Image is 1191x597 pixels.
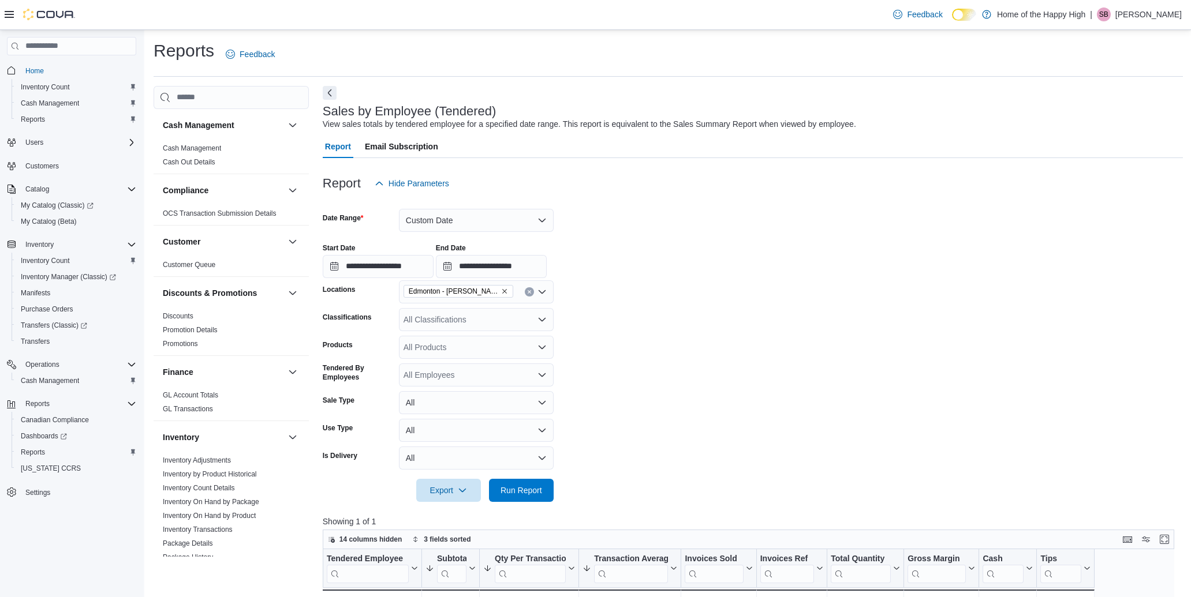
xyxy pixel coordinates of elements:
[163,483,235,493] span: Inventory Count Details
[16,335,54,348] a: Transfers
[501,288,508,295] button: Remove Edmonton - Rice Howard Way - Fire & Flower from selection in this group
[163,339,198,348] span: Promotions
[831,553,891,583] div: Total Quantity
[21,136,48,149] button: Users
[16,112,50,126] a: Reports
[163,539,213,548] span: Package Details
[12,285,141,301] button: Manifests
[370,172,454,195] button: Hide Parameters
[983,553,1033,583] button: Cash
[323,104,496,118] h3: Sales by Employee (Tendered)
[163,498,259,506] a: Inventory On Hand by Package
[389,178,449,189] span: Hide Parameters
[489,479,554,502] button: Run Report
[163,287,257,299] h3: Discounts & Promotions
[409,286,499,297] span: Edmonton - [PERSON_NAME] Way - Fire & Flower
[1158,532,1171,546] button: Enter fullscreen
[163,470,257,478] a: Inventory by Product Historical
[163,287,283,299] button: Discounts & Promotions
[16,461,136,475] span: Washington CCRS
[16,429,72,443] a: Dashboards
[831,553,891,564] div: Total Quantity
[163,366,193,378] h3: Finance
[221,43,279,66] a: Feedback
[16,445,50,459] a: Reports
[1040,553,1081,564] div: Tips
[21,272,116,281] span: Inventory Manager (Classic)
[16,112,136,126] span: Reports
[323,363,394,382] label: Tendered By Employees
[16,80,136,94] span: Inventory Count
[495,553,566,583] div: Qty Per Transaction
[16,318,92,332] a: Transfers (Classic)
[21,159,64,173] a: Customers
[163,236,200,247] h3: Customer
[323,177,361,190] h3: Report
[1115,7,1182,21] p: [PERSON_NAME]
[1099,7,1108,21] span: SB
[16,374,84,388] a: Cash Management
[423,479,474,502] span: Export
[7,58,136,531] nav: Complex example
[12,111,141,127] button: Reports
[21,82,70,92] span: Inventory Count
[2,396,141,412] button: Reports
[240,48,275,60] span: Feedback
[16,374,136,388] span: Cash Management
[908,553,966,564] div: Gross Margin
[163,144,221,153] span: Cash Management
[501,485,542,496] span: Run Report
[537,343,547,352] button: Open list of options
[163,325,218,335] span: Promotion Details
[327,553,409,564] div: Tendered Employee
[537,370,547,380] button: Open list of options
[583,553,677,583] button: Transaction Average
[21,182,54,196] button: Catalog
[323,340,353,350] label: Products
[163,404,213,414] span: GL Transactions
[16,215,136,228] span: My Catalog (Beta)
[594,553,668,564] div: Transaction Average
[2,62,141,79] button: Home
[163,312,193,320] a: Discounts
[1097,7,1111,21] div: Sher Buchholtz
[760,553,813,583] div: Invoices Ref
[408,532,475,546] button: 3 fields sorted
[21,288,50,298] span: Manifests
[286,118,300,132] button: Cash Management
[16,302,78,316] a: Purchase Orders
[323,451,357,460] label: Is Delivery
[21,431,67,441] span: Dashboards
[12,428,141,444] a: Dashboards
[685,553,743,564] div: Invoices Sold
[437,553,466,564] div: Subtotal
[21,99,79,108] span: Cash Management
[25,488,50,497] span: Settings
[16,429,136,443] span: Dashboards
[1090,7,1092,21] p: |
[16,413,94,427] a: Canadian Compliance
[436,255,547,278] input: Press the down key to open a popover containing a calendar.
[163,366,283,378] button: Finance
[425,553,476,583] button: Subtotal
[323,516,1183,527] p: Showing 1 of 1
[495,553,566,564] div: Qty Per Transaction
[21,182,136,196] span: Catalog
[16,318,136,332] span: Transfers (Classic)
[908,553,966,583] div: Gross Margin
[399,209,554,232] button: Custom Date
[16,270,136,284] span: Inventory Manager (Classic)
[154,141,309,174] div: Cash Management
[1040,553,1081,583] div: Tips
[12,301,141,317] button: Purchase Orders
[323,396,354,405] label: Sale Type
[327,553,409,583] div: Tendered Employee
[12,444,141,460] button: Reports
[399,446,554,470] button: All
[163,158,215,166] a: Cash Out Details
[323,118,856,130] div: View sales totals by tendered employee for a specified date range. This report is equivalent to t...
[365,135,438,158] span: Email Subscription
[21,159,136,173] span: Customers
[760,553,823,583] button: Invoices Ref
